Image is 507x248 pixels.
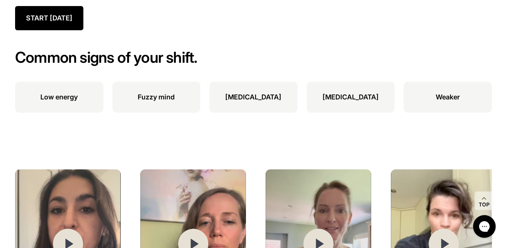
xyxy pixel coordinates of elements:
[15,6,83,30] a: START [DATE]
[479,201,490,208] span: Top
[15,48,492,67] h2: Common signs of your shift.
[323,92,379,102] p: [MEDICAL_DATA]
[436,92,460,102] p: Weaker
[40,92,78,102] p: Low energy
[138,92,175,102] p: Fuzzy mind
[469,212,499,240] iframe: Gorgias live chat messenger
[225,92,281,102] p: [MEDICAL_DATA]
